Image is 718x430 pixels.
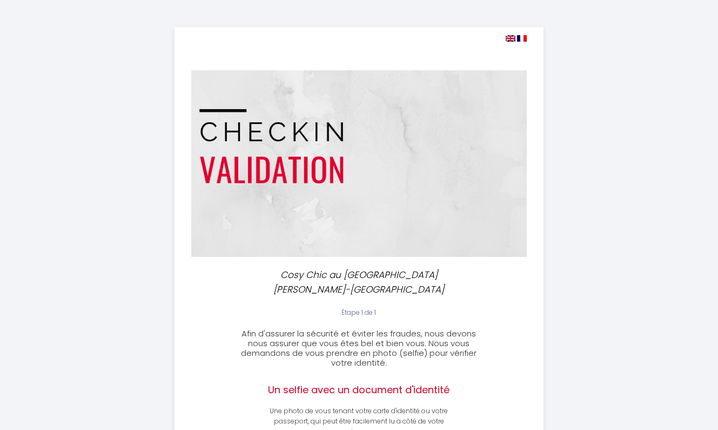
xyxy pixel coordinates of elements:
span: Étape 1 de 1 [341,308,376,317]
p: Cosy Chic au [GEOGRAPHIC_DATA][PERSON_NAME]-[GEOGRAPHIC_DATA] [244,268,475,296]
h2: Un selfie avec un document d'identité [267,384,451,396]
img: fr.png [517,35,527,42]
span: Afin d'assurer la sécurité et éviter les fraudes, nous devons nous assurer que vous êtes bel et b... [241,328,477,368]
img: en.png [506,35,515,42]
